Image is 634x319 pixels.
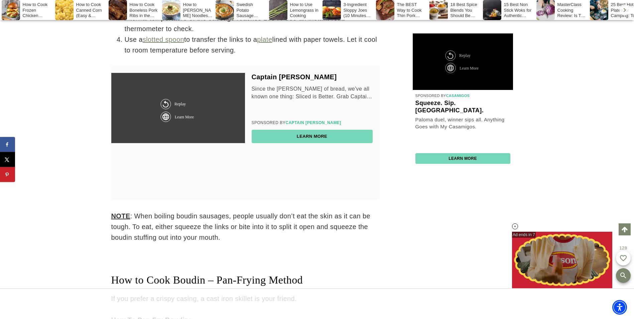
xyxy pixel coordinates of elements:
a: plate [257,36,272,43]
img: svg+xml;base64,PHN2ZyB3aWR0aD0iMTA2IiBoZWlnaHQ9IjMyIiB4bWxucz0iaHR0cDovL3d3dy53My5vcmcvMjAwMC9zdm... [445,61,481,73]
a: Squeeze. Sip. [GEOGRAPHIC_DATA]. [415,100,510,114]
iframe: Advertisement [512,232,612,288]
a: Captain [PERSON_NAME] [252,73,373,81]
a: Scroll to top [619,223,631,235]
div: Accessibility Menu [612,300,627,315]
img: svg+xml;base64,PHN2ZyB3aWR0aD0iMTA2IiBoZWlnaHQ9IjMyIiB4bWxucz0iaHR0cDovL3d3dy53My5vcmcvMjAwMC9zdm... [160,110,196,122]
p: : When boiling boudin sausages, people usually don’t eat the skin as it can be tough. To eat, eit... [111,211,379,243]
a: Learn more [297,134,327,139]
img: svg+xml;base64,PHN2ZyB3aWR0aD0iNzkiIGhlaWdodD0iMzIiIHhtbG5zPSJodHRwOi8vd3d3LnczLm9yZy8yMDAwL3N2Zy... [445,50,472,61]
a: Learn more [449,156,477,161]
span: Captain [PERSON_NAME] [285,120,341,125]
img: svg+xml;base64,PHN2ZyB3aWR0aD0iNzkiIGhlaWdodD0iMzIiIHhtbG5zPSJodHRwOi8vd3d3LnczLm9yZy8yMDAwL3N2Zy... [160,99,187,110]
a: Paloma duel, winner sips all. Anything Goes with My Casamigos. [415,116,510,130]
img: get [1,0,5,5]
span: How to Cook Boudin – Pan-Frying Method [111,274,303,286]
a: slotted spoon [143,36,184,43]
li: Use a to transfer the links to a lined with paper towels. Let it cool to room temperature before ... [125,34,379,56]
span: NOTE [111,212,130,220]
iframe: Advertisement [196,289,439,319]
a: Sponsored ByCaptain [PERSON_NAME] [252,120,341,125]
a: Since the [PERSON_NAME] of bread, we've all known one thing: Sliced is Better. Grab Captain [PERS... [252,85,373,100]
span: Casamigos [446,94,470,98]
a: Sponsored ByCasamigos [415,94,470,98]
